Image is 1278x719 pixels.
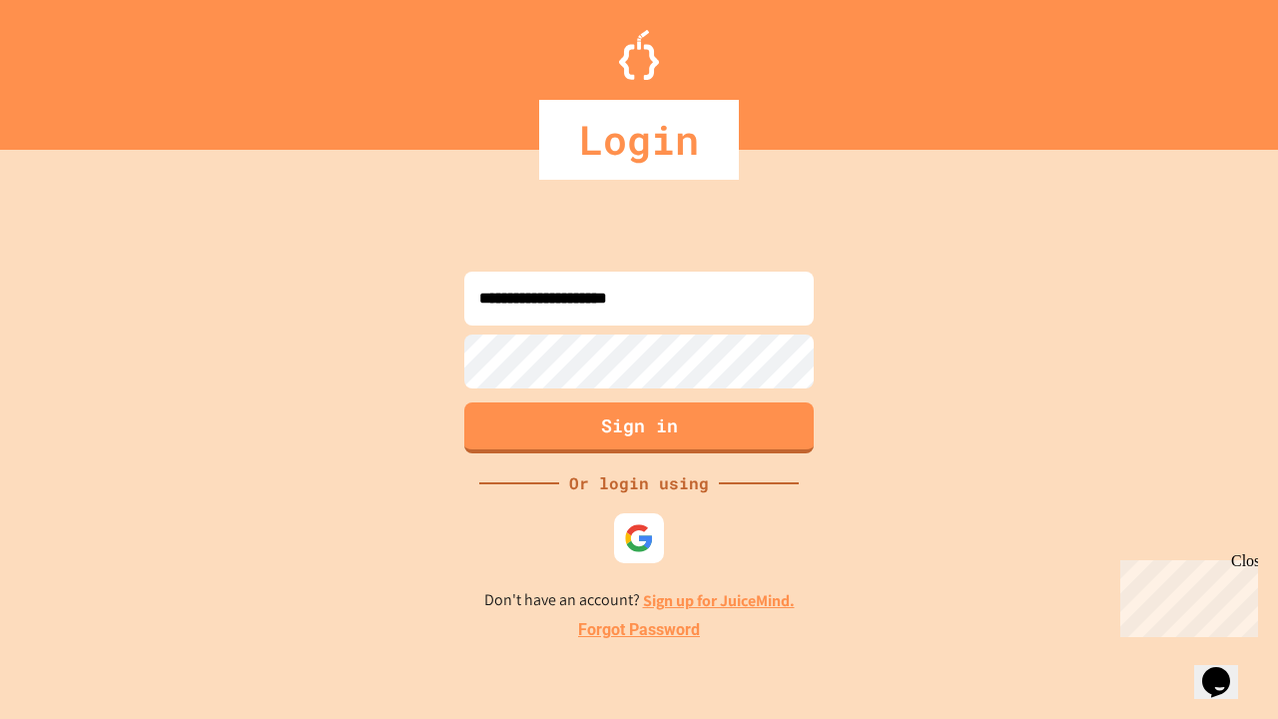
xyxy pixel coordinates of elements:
a: Forgot Password [578,618,700,642]
a: Sign up for JuiceMind. [643,590,795,611]
iframe: chat widget [1112,552,1258,637]
div: Or login using [559,471,719,495]
img: google-icon.svg [624,523,654,553]
div: Chat with us now!Close [8,8,138,127]
iframe: chat widget [1194,639,1258,699]
div: Login [539,100,739,180]
img: Logo.svg [619,30,659,80]
button: Sign in [464,402,814,453]
p: Don't have an account? [484,588,795,613]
